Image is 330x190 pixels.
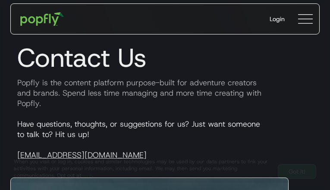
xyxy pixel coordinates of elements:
[81,172,92,179] a: here
[10,42,320,73] h1: Contact Us
[14,158,271,179] div: When you visit or log in, cookies and similar technologies may be used by our data partners to li...
[10,78,320,109] p: Popfly is the content platform purpose-built for adventure creators and brands. Spend less time m...
[14,6,70,32] a: home
[278,164,316,179] a: Got It!
[17,150,147,160] a: [EMAIL_ADDRESS][DOMAIN_NAME]
[10,119,320,160] p: Have questions, thoughts, or suggestions for us? Just want someone to talk to? Hit us up!
[263,8,292,30] a: Login
[270,15,285,23] div: Login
